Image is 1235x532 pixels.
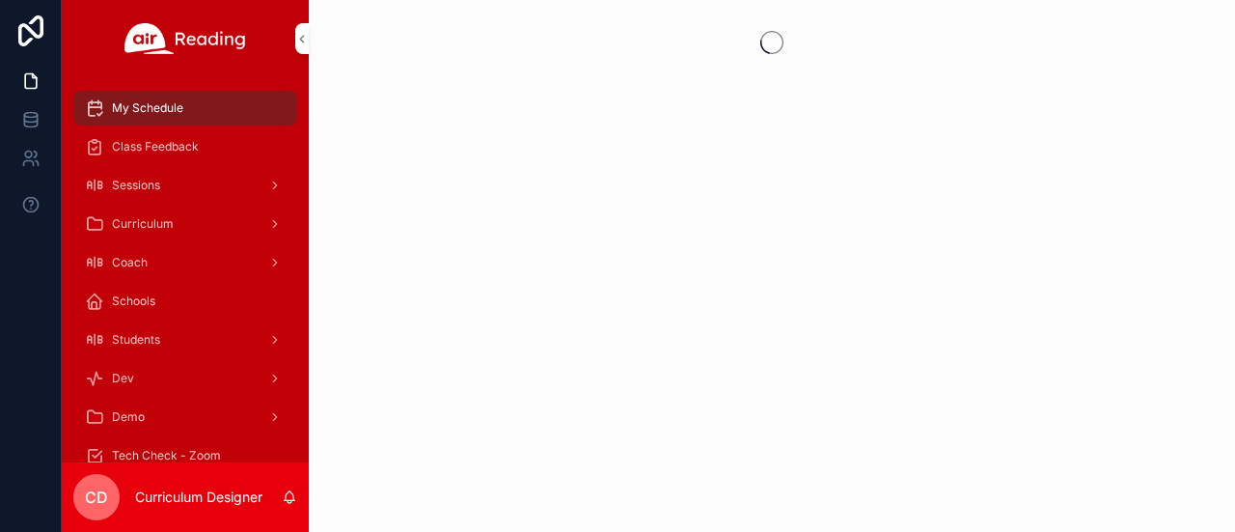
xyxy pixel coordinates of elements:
[124,23,246,54] img: App logo
[85,486,108,509] span: CD
[62,77,309,462] div: scrollable content
[112,139,199,154] span: Class Feedback
[73,361,297,396] a: Dev
[135,488,262,507] p: Curriculum Designer
[112,409,145,425] span: Demo
[73,91,297,126] a: My Schedule
[112,216,174,232] span: Curriculum
[112,294,155,309] span: Schools
[112,100,183,116] span: My Schedule
[73,322,297,357] a: Students
[112,371,134,386] span: Dev
[112,178,160,193] span: Sessions
[73,400,297,434] a: Demo
[73,207,297,241] a: Curriculum
[73,438,297,473] a: Tech Check - Zoom
[112,255,148,270] span: Coach
[112,448,221,463] span: Tech Check - Zoom
[73,168,297,203] a: Sessions
[73,245,297,280] a: Coach
[73,129,297,164] a: Class Feedback
[112,332,160,348] span: Students
[73,284,297,319] a: Schools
